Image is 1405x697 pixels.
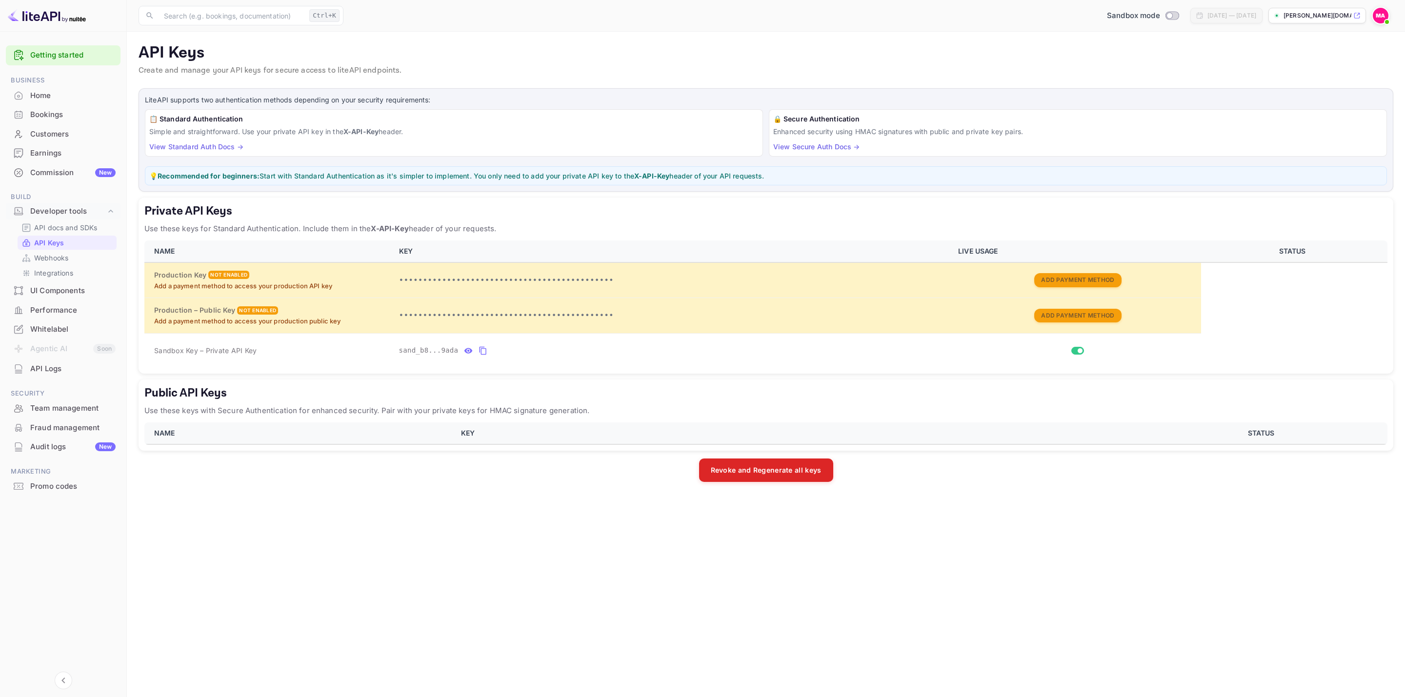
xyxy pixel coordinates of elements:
strong: Recommended for beginners: [158,172,260,180]
div: Bookings [6,105,120,124]
a: UI Components [6,281,120,299]
p: Enhanced security using HMAC signatures with public and private key pairs. [773,126,1383,137]
div: CommissionNew [6,163,120,182]
a: Promo codes [6,477,120,495]
div: Earnings [6,144,120,163]
p: ••••••••••••••••••••••••••••••••••••••••••••• [399,275,947,286]
span: Sandbox mode [1107,10,1160,21]
div: Promo codes [30,481,116,492]
span: sand_b8...9ada [399,345,459,356]
p: Use these keys for Standard Authentication. Include them in the header of your requests. [144,223,1387,235]
th: KEY [455,422,1139,444]
strong: X-API-Key [371,224,408,233]
div: Not enabled [237,306,278,315]
div: Not enabled [208,271,249,279]
p: Add a payment method to access your production public key [154,317,387,326]
div: Commission [30,167,116,179]
h6: Production Key [154,270,206,280]
div: Performance [30,305,116,316]
div: API Logs [6,359,120,378]
div: Whitelabel [30,324,116,335]
div: Bookings [30,109,116,120]
p: [PERSON_NAME][DOMAIN_NAME]... [1284,11,1351,20]
div: Performance [6,301,120,320]
p: LiteAPI supports two authentication methods depending on your security requirements: [145,95,1387,105]
div: Home [6,86,120,105]
h5: Private API Keys [144,203,1387,219]
a: Team management [6,399,120,417]
a: Integrations [21,268,113,278]
a: Bookings [6,105,120,123]
a: API Keys [21,238,113,248]
a: Whitelabel [6,320,120,338]
div: Customers [30,129,116,140]
a: View Standard Auth Docs → [149,142,243,151]
span: Sandbox Key – Private API Key [154,346,257,355]
img: LiteAPI logo [8,8,86,23]
div: Fraud management [6,418,120,438]
th: NAME [144,422,455,444]
div: Home [30,90,116,101]
span: Marketing [6,466,120,477]
div: Switch to Production mode [1103,10,1183,21]
p: Integrations [34,268,73,278]
a: Performance [6,301,120,319]
div: Audit logsNew [6,438,120,457]
div: Promo codes [6,477,120,496]
img: Mohamed Aiman [1373,8,1388,23]
div: Earnings [30,148,116,159]
a: Fraud management [6,418,120,437]
a: API Logs [6,359,120,378]
span: Build [6,192,120,202]
p: Simple and straightforward. Use your private API key in the header. [149,126,759,137]
p: API docs and SDKs [34,222,98,233]
div: Team management [6,399,120,418]
div: Whitelabel [6,320,120,339]
a: Home [6,86,120,104]
div: Webhooks [18,251,117,265]
div: API Keys [18,236,117,250]
div: UI Components [30,285,116,297]
button: Revoke and Regenerate all keys [699,458,833,482]
div: API Logs [30,363,116,375]
div: Audit logs [30,441,116,453]
p: Add a payment method to access your production API key [154,281,387,291]
th: STATUS [1139,422,1387,444]
a: CommissionNew [6,163,120,181]
div: Developer tools [30,206,106,217]
p: Create and manage your API keys for secure access to liteAPI endpoints. [139,65,1393,77]
a: Audit logsNew [6,438,120,456]
a: Add Payment Method [1034,276,1121,284]
p: 💡 Start with Standard Authentication as it's simpler to implement. You only need to add your priv... [149,171,1383,181]
a: Webhooks [21,253,113,263]
th: KEY [393,240,953,262]
div: Customers [6,125,120,144]
p: API Keys [34,238,64,248]
p: API Keys [139,43,1393,63]
div: API docs and SDKs [18,220,117,235]
div: Team management [30,403,116,414]
strong: X-API-Key [634,172,669,180]
strong: X-API-Key [343,127,379,136]
a: Add Payment Method [1034,311,1121,319]
th: LIVE USAGE [952,240,1201,262]
table: private api keys table [144,240,1387,368]
table: public api keys table [144,422,1387,445]
p: Use these keys with Secure Authentication for enhanced security. Pair with your private keys for ... [144,405,1387,417]
a: API docs and SDKs [21,222,113,233]
input: Search (e.g. bookings, documentation) [158,6,305,25]
p: ••••••••••••••••••••••••••••••••••••••••••••• [399,310,947,321]
div: Integrations [18,266,117,280]
a: Earnings [6,144,120,162]
div: New [95,168,116,177]
div: Ctrl+K [309,9,340,22]
h6: Production – Public Key [154,305,235,316]
h6: 🔒 Secure Authentication [773,114,1383,124]
button: Collapse navigation [55,672,72,689]
p: Webhooks [34,253,68,263]
div: [DATE] — [DATE] [1207,11,1256,20]
h5: Public API Keys [144,385,1387,401]
div: Getting started [6,45,120,65]
button: Add Payment Method [1034,309,1121,323]
div: UI Components [6,281,120,300]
